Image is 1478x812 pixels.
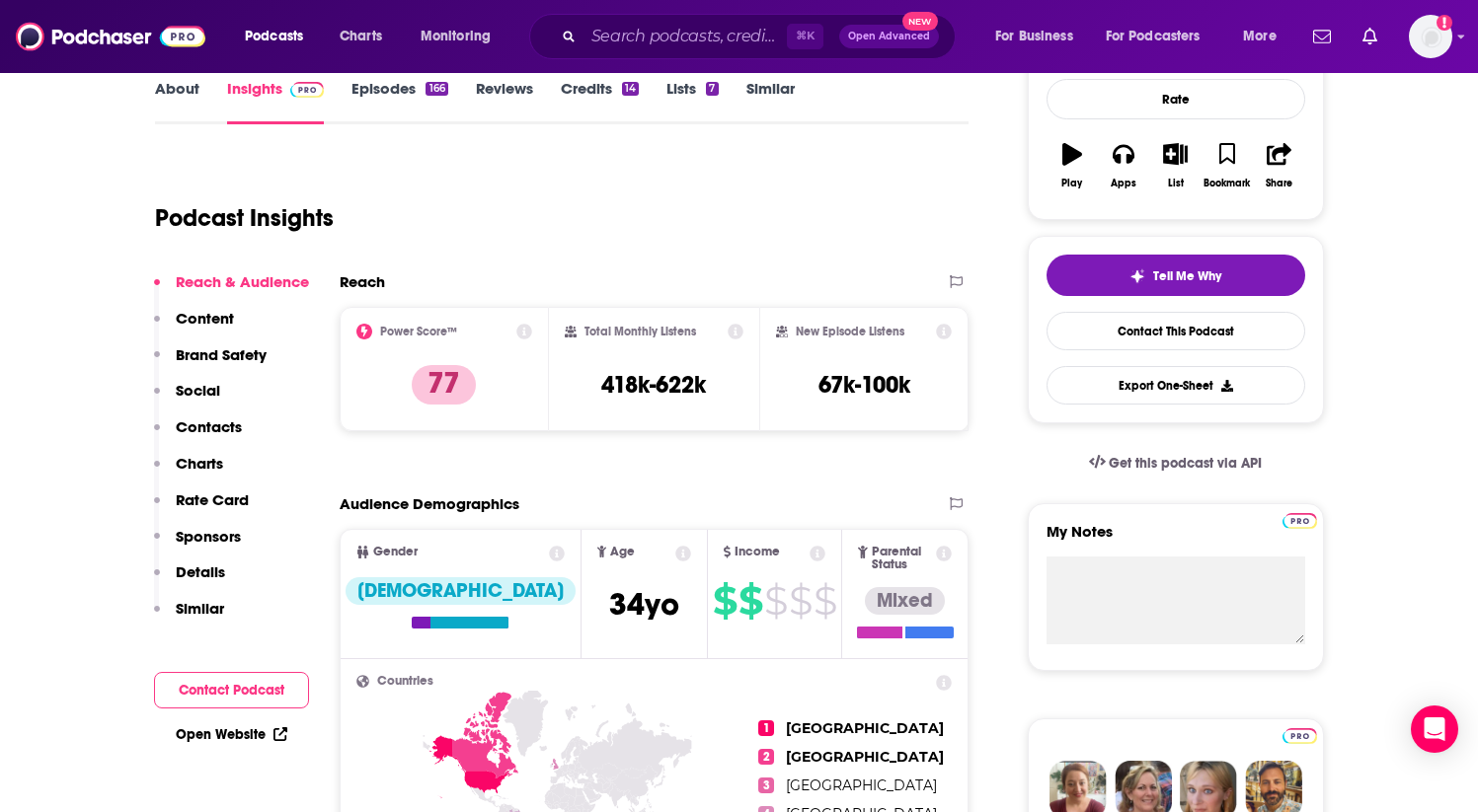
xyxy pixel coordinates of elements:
button: Similar [154,599,224,635]
span: $ [814,585,836,617]
div: 166 [426,82,447,96]
span: Monitoring [421,23,491,50]
a: [DEMOGRAPHIC_DATA] [346,577,576,628]
div: [DEMOGRAPHIC_DATA] [346,577,576,605]
a: InsightsPodchaser Pro [227,79,325,124]
div: Play [1061,178,1082,189]
h2: Reach [340,272,385,291]
button: Share [1253,130,1304,201]
button: Apps [1098,130,1149,201]
button: Open AdvancedNew [839,25,939,48]
a: Credits14 [561,79,639,124]
a: Show notifications dropdown [1355,20,1385,53]
span: New [902,12,938,31]
a: Lists7 [666,79,718,124]
button: open menu [1093,21,1229,52]
p: Similar [176,599,224,618]
a: Show notifications dropdown [1305,20,1339,53]
a: [GEOGRAPHIC_DATA] [786,776,937,794]
button: Play [1047,130,1098,201]
div: 7 [706,82,718,96]
p: Reach & Audience [176,272,309,291]
a: 34yo [609,596,679,621]
p: Details [176,562,225,581]
div: Rate [1047,79,1305,119]
button: open menu [981,21,1098,52]
img: tell me why sparkle [1129,268,1145,284]
button: Content [154,309,234,345]
div: Mixed [865,587,945,615]
img: Podchaser - Follow, Share and Rate Podcasts [16,18,205,55]
span: 1 [758,720,774,736]
button: Brand Safety [154,345,267,382]
a: Mixed [857,587,954,638]
p: Content [176,309,234,328]
img: Podchaser Pro [290,82,325,98]
span: Charts [340,23,382,50]
h2: New Episode Listens [796,325,904,338]
h2: Audience Demographics [340,494,519,513]
div: 14 [622,82,639,96]
span: Countries [377,675,433,688]
span: 2 [758,749,774,765]
p: 77 [412,365,476,405]
img: Podchaser Pro [1283,513,1317,529]
span: For Business [995,23,1073,50]
a: Episodes166 [351,79,447,124]
h3: 418k-622k [601,370,706,400]
a: Pro website [1283,510,1317,529]
span: $ [764,585,787,617]
button: Sponsors [154,527,241,563]
span: More [1243,23,1277,50]
svg: Add a profile image [1437,15,1452,31]
span: $ [713,585,737,617]
img: User Profile [1409,15,1452,58]
div: List [1168,178,1184,189]
a: About [155,79,199,124]
button: Reach & Audience [154,272,309,309]
button: Export One-Sheet [1047,366,1305,405]
h1: Podcast Insights [155,203,334,233]
a: Contact This Podcast [1047,312,1305,350]
button: Charts [154,454,223,490]
span: For Podcasters [1106,23,1201,50]
a: Open Website [176,726,287,743]
button: Details [154,562,225,599]
p: Social [176,381,220,400]
button: tell me why sparkleTell Me Why [1047,255,1305,296]
p: Rate Card [176,490,249,509]
a: Charts [327,21,394,52]
span: Age [610,546,635,558]
div: Share [1266,178,1292,189]
span: Logged in as KevinZ [1409,15,1452,58]
button: Contact Podcast [154,672,309,708]
div: Apps [1111,178,1136,189]
span: Podcasts [245,23,303,50]
h2: Total Monthly Listens [584,325,696,338]
div: Search podcasts, credits, & more... [548,14,974,59]
button: open menu [407,21,516,52]
a: Similar [746,79,795,124]
div: Open Intercom Messenger [1411,705,1458,753]
span: Open Advanced [848,32,930,41]
button: open menu [231,21,329,52]
div: Bookmark [1204,178,1250,189]
span: ⌘ K [787,24,823,49]
button: Show profile menu [1409,15,1452,58]
button: Social [154,381,220,417]
button: Bookmark [1202,130,1253,201]
span: 34 yo [609,585,679,624]
a: [GEOGRAPHIC_DATA] [786,748,944,766]
button: open menu [1229,21,1301,52]
span: $ [739,585,762,617]
p: Charts [176,454,223,473]
button: Rate Card [154,490,249,527]
h3: 67k-100k [818,370,910,400]
span: Income [735,546,780,558]
h2: Power Score™ [380,325,457,338]
input: Search podcasts, credits, & more... [583,21,787,52]
span: 3 [758,777,774,793]
p: Sponsors [176,527,241,546]
button: List [1149,130,1201,201]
